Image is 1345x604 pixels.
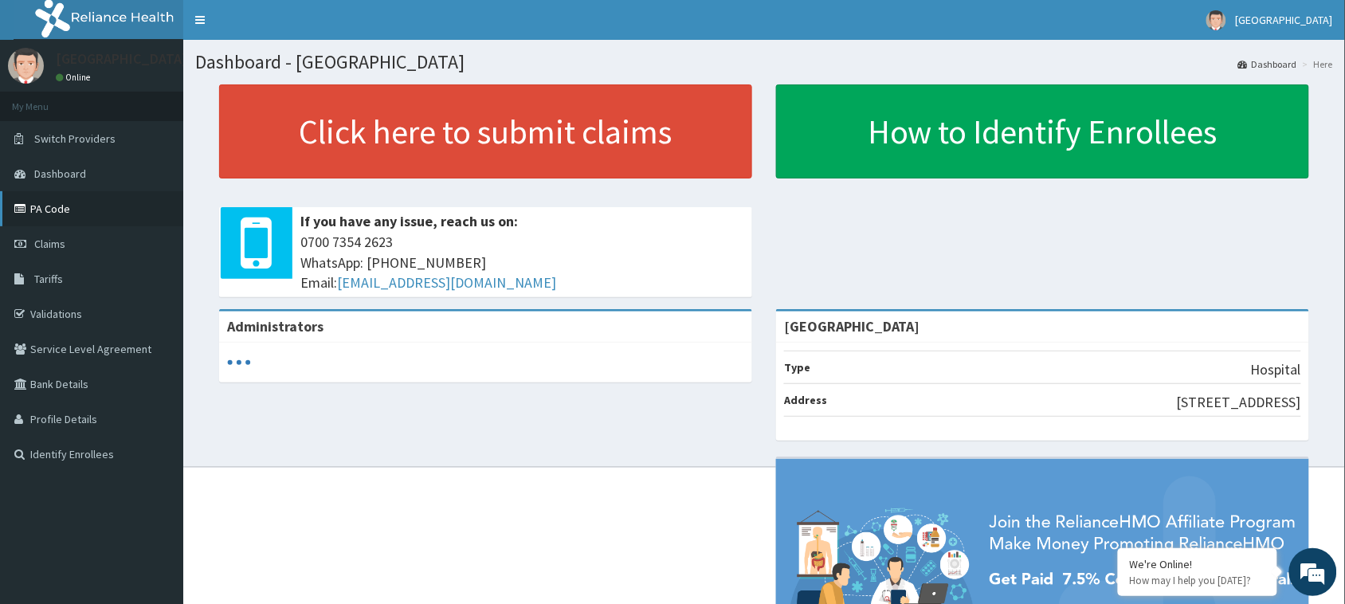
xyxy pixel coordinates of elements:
[784,393,827,407] b: Address
[227,317,324,335] b: Administrators
[34,167,86,181] span: Dashboard
[56,72,94,83] a: Online
[784,360,810,375] b: Type
[34,131,116,146] span: Switch Providers
[300,212,518,230] b: If you have any issue, reach us on:
[1177,392,1301,413] p: [STREET_ADDRESS]
[1206,10,1226,30] img: User Image
[34,237,65,251] span: Claims
[1130,574,1265,587] p: How may I help you today?
[219,84,752,178] a: Click here to submit claims
[227,351,251,375] svg: audio-loading
[337,273,556,292] a: [EMAIL_ADDRESS][DOMAIN_NAME]
[1236,13,1333,27] span: [GEOGRAPHIC_DATA]
[1251,359,1301,380] p: Hospital
[8,48,44,84] img: User Image
[776,84,1309,178] a: How to Identify Enrollees
[300,232,744,293] span: 0700 7354 2623 WhatsApp: [PHONE_NUMBER] Email:
[195,52,1333,73] h1: Dashboard - [GEOGRAPHIC_DATA]
[56,52,187,66] p: [GEOGRAPHIC_DATA]
[1130,557,1265,571] div: We're Online!
[34,272,63,286] span: Tariffs
[784,317,920,335] strong: [GEOGRAPHIC_DATA]
[1299,57,1333,71] li: Here
[1238,57,1297,71] a: Dashboard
